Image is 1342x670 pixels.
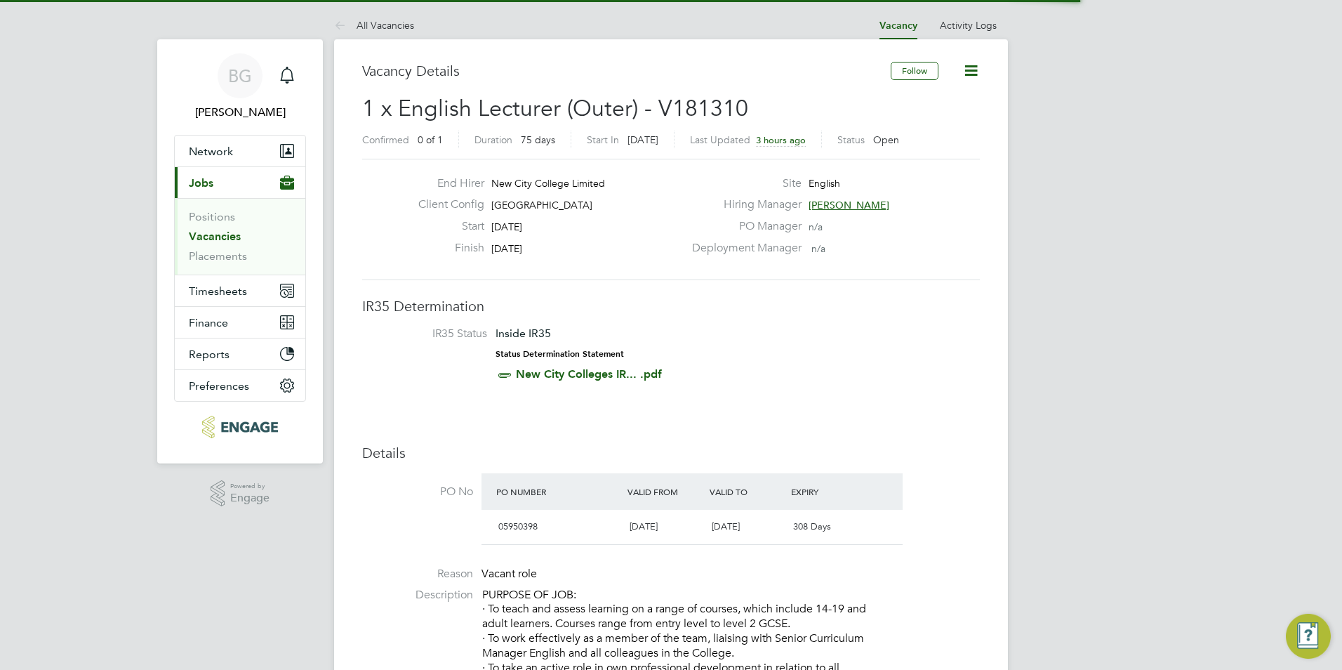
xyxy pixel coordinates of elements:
span: Preferences [189,379,249,393]
span: Network [189,145,233,158]
label: Duration [474,133,512,146]
h3: Details [362,444,980,462]
span: Timesheets [189,284,247,298]
span: 1 x English Lecturer (Outer) - V181310 [362,95,748,122]
label: Client Config [407,197,484,212]
button: Follow [891,62,938,80]
span: Engage [230,492,270,504]
span: Becky Green [174,104,306,121]
h3: Vacancy Details [362,62,891,80]
span: Reports [189,348,230,361]
span: 308 Days [793,520,831,532]
span: 75 days [521,133,555,146]
a: BG[PERSON_NAME] [174,53,306,121]
span: 0 of 1 [418,133,443,146]
span: 3 hours ago [756,134,806,146]
img: carbonrecruitment-logo-retina.png [202,416,277,438]
span: [DATE] [630,520,658,532]
span: Jobs [189,176,213,190]
label: Finish [407,241,484,256]
span: New City College Limited [491,177,605,190]
label: End Hirer [407,176,484,191]
button: Jobs [175,167,305,198]
strong: Status Determination Statement [496,349,624,359]
span: BG [228,67,252,85]
label: Last Updated [690,133,750,146]
span: Vacant role [481,567,537,581]
button: Timesheets [175,275,305,306]
a: Vacancy [879,20,917,32]
label: PO Manager [684,219,802,234]
div: Valid To [706,479,788,504]
label: Confirmed [362,133,409,146]
label: Hiring Manager [684,197,802,212]
span: [DATE] [491,221,522,233]
button: Reports [175,339,305,369]
a: All Vacancies [334,19,414,32]
h3: IR35 Determination [362,297,980,315]
span: n/a [809,221,823,233]
a: New City Colleges IR... .pdf [516,367,662,381]
div: Jobs [175,198,305,275]
div: Valid From [624,479,706,504]
div: Expiry [788,479,870,504]
a: Go to home page [174,416,306,438]
nav: Main navigation [157,39,323,464]
label: Status [837,133,865,146]
button: Preferences [175,370,305,401]
span: [PERSON_NAME] [809,199,889,211]
span: English [809,177,840,190]
label: Site [684,176,802,191]
a: Powered byEngage [211,480,270,507]
a: Activity Logs [940,19,997,32]
span: Powered by [230,480,270,492]
label: Description [362,588,473,603]
label: PO No [362,485,473,499]
label: Start [407,219,484,234]
a: Positions [189,210,235,223]
button: Network [175,136,305,166]
span: Inside IR35 [496,327,551,340]
button: Engage Resource Center [1286,614,1331,659]
label: Start In [587,133,619,146]
label: Deployment Manager [684,241,802,256]
span: Finance [189,316,228,329]
div: PO Number [493,479,624,504]
span: [GEOGRAPHIC_DATA] [491,199,592,211]
a: Vacancies [189,230,241,243]
span: n/a [811,242,825,255]
label: Reason [362,567,473,582]
span: 05950398 [498,520,538,532]
a: Placements [189,249,247,263]
label: IR35 Status [376,327,487,341]
span: [DATE] [712,520,740,532]
span: [DATE] [491,242,522,255]
span: Open [873,133,899,146]
button: Finance [175,307,305,338]
span: [DATE] [627,133,658,146]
